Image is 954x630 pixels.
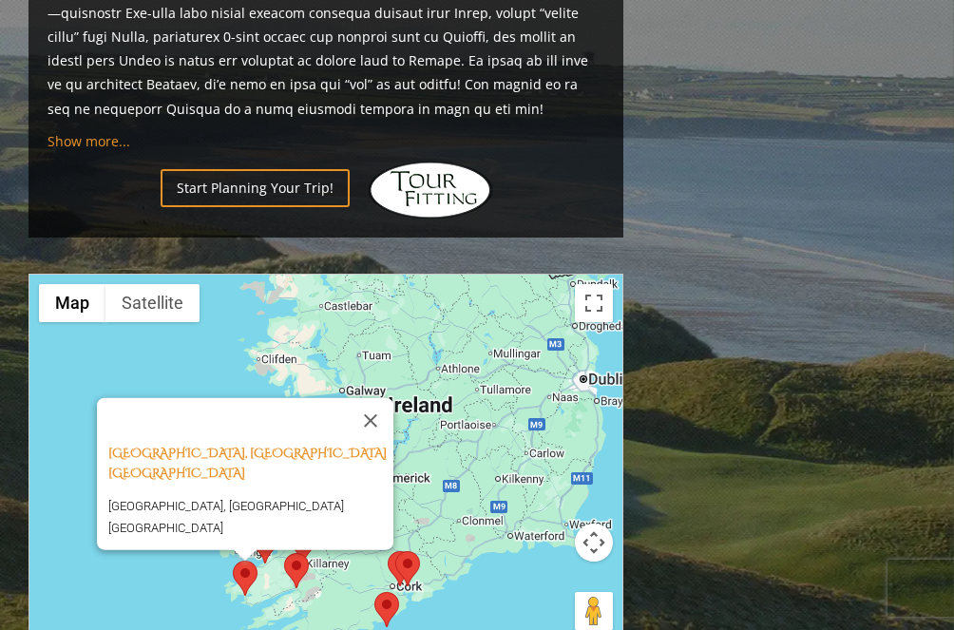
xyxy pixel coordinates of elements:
[161,169,350,206] a: Start Planning Your Trip!
[575,592,613,630] button: Drag Pegman onto the map to open Street View
[48,132,130,150] a: Show more...
[108,444,387,481] a: [GEOGRAPHIC_DATA], [GEOGRAPHIC_DATA] [GEOGRAPHIC_DATA]
[369,162,492,219] img: Hidden Links
[575,284,613,322] button: Toggle fullscreen view
[39,284,105,322] button: Show street map
[105,284,200,322] button: Show satellite imagery
[348,397,393,443] button: Close
[108,494,393,539] p: [GEOGRAPHIC_DATA], [GEOGRAPHIC_DATA] [GEOGRAPHIC_DATA]
[575,524,613,562] button: Map camera controls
